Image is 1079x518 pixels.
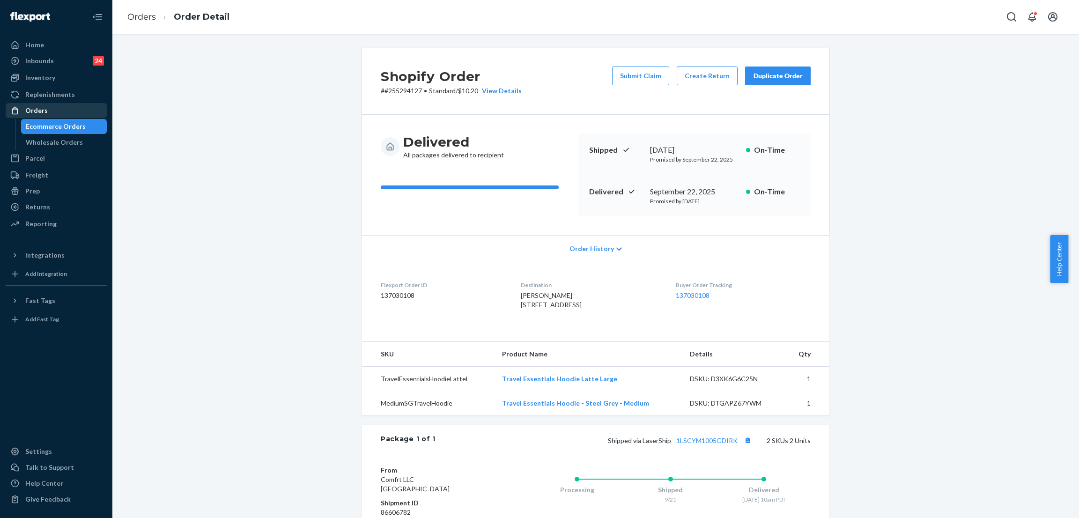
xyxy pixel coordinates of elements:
button: Open account menu [1043,7,1062,26]
div: Processing [530,485,624,495]
a: Settings [6,444,107,459]
dt: From [381,466,493,475]
div: Inventory [25,73,55,82]
a: Order Detail [174,12,229,22]
div: Freight [25,170,48,180]
a: Add Fast Tag [6,312,107,327]
img: Flexport logo [10,12,50,22]
button: Submit Claim [612,67,669,85]
th: Details [682,342,785,367]
p: On-Time [754,186,799,197]
p: # #255294127 / $10.20 [381,86,522,96]
th: SKU [362,342,495,367]
div: [DATE] [650,145,739,155]
a: Parcel [6,151,107,166]
div: DSKU: D3XK6G6C25N [690,374,778,384]
div: Fast Tags [25,296,55,305]
div: Integrations [25,251,65,260]
div: Settings [25,447,52,456]
a: Help Center [6,476,107,491]
div: [DATE] 10am PDT [717,496,811,503]
div: DSKU: DTGAPZ67YWM [690,399,778,408]
div: Replenishments [25,90,75,99]
span: Order History [569,244,614,253]
a: Travel Essentials Hoodie - Steel Grey - Medium [502,399,649,407]
a: Home [6,37,107,52]
a: Travel Essentials Hoodie Latte Large [502,375,617,383]
div: Add Integration [25,270,67,278]
div: Ecommerce Orders [26,122,86,131]
div: Give Feedback [25,495,71,504]
dt: Shipment ID [381,498,493,508]
a: Inventory [6,70,107,85]
a: Freight [6,168,107,183]
a: Inbounds24 [6,53,107,68]
div: Add Fast Tag [25,315,59,323]
td: MediumSGTravelHoodie [362,391,495,415]
a: Replenishments [6,87,107,102]
button: Give Feedback [6,492,107,507]
button: Integrations [6,248,107,263]
a: Orders [6,103,107,118]
a: Wholesale Orders [21,135,107,150]
dd: 86606782 [381,508,493,517]
p: Delivered [589,186,643,197]
div: Orders [25,106,48,115]
div: Reporting [25,219,57,229]
div: Help Center [25,479,63,488]
button: Help Center [1050,235,1068,283]
button: Fast Tags [6,293,107,308]
dt: Flexport Order ID [381,281,506,289]
div: All packages delivered to recipient [403,133,504,160]
div: 2 SKUs 2 Units [436,434,811,446]
a: Orders [127,12,156,22]
div: Inbounds [25,56,54,66]
div: Returns [25,202,50,212]
a: 137030108 [676,291,709,299]
a: Reporting [6,216,107,231]
div: Talk to Support [25,463,74,472]
a: Ecommerce Orders [21,119,107,134]
div: Home [25,40,44,50]
div: Delivered [717,485,811,495]
span: Standard [429,87,456,95]
dt: Destination [521,281,660,289]
button: Create Return [677,67,738,85]
div: Shipped [624,485,717,495]
h3: Delivered [403,133,504,150]
p: Promised by [DATE] [650,197,739,205]
dd: 137030108 [381,291,506,300]
button: Close Navigation [88,7,107,26]
th: Qty [785,342,829,367]
a: 1LSCYM1005GDIRK [676,437,738,444]
div: September 22, 2025 [650,186,739,197]
h2: Shopify Order [381,67,522,86]
span: Shipped via LaserShip [608,437,754,444]
a: Returns [6,200,107,215]
div: 24 [93,56,104,66]
p: On-Time [754,145,799,155]
span: [PERSON_NAME] [STREET_ADDRESS] [521,291,582,309]
div: Wholesale Orders [26,138,83,147]
td: TravelEssentialsHoodieLatteL [362,367,495,392]
dt: Buyer Order Tracking [676,281,811,289]
a: Prep [6,184,107,199]
button: View Details [478,86,522,96]
div: Package 1 of 1 [381,434,436,446]
button: Talk to Support [6,460,107,475]
button: Open Search Box [1002,7,1021,26]
span: • [424,87,427,95]
ol: breadcrumbs [120,3,237,31]
div: Parcel [25,154,45,163]
td: 1 [785,367,829,392]
button: Copy tracking number [741,434,754,446]
p: Promised by September 22, 2025 [650,155,739,163]
p: Shipped [589,145,643,155]
td: 1 [785,391,829,415]
a: Add Integration [6,266,107,281]
th: Product Name [495,342,682,367]
div: Prep [25,186,40,196]
div: 9/21 [624,496,717,503]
